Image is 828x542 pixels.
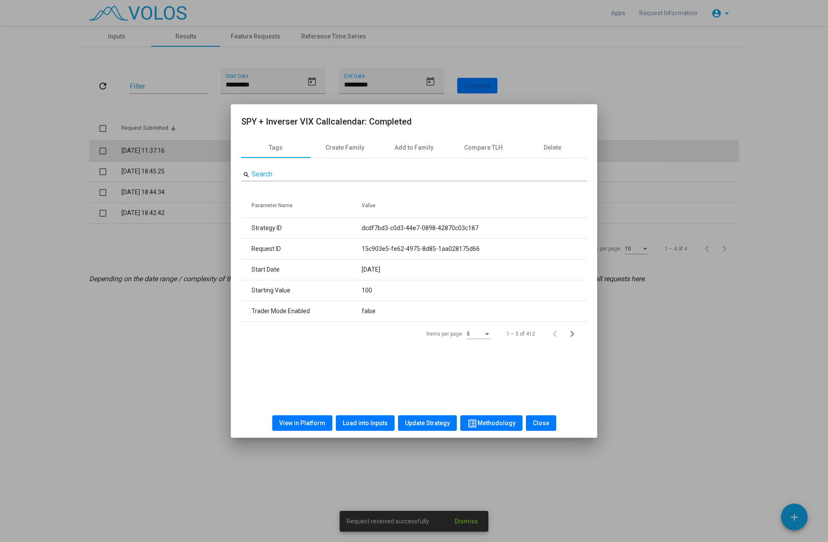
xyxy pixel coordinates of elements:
button: Next page [566,325,583,343]
td: false [362,301,587,321]
div: 1 – 5 of 412 [506,330,535,338]
span: Close [533,420,549,427]
button: Load into Inputs [336,415,395,431]
button: Methodology [460,415,522,431]
td: [DATE] [362,259,587,280]
div: Compare TLH [464,143,503,152]
td: Starting Value [241,280,362,301]
td: Start Date [241,259,362,280]
mat-icon: list_alt [467,418,478,429]
th: Value [362,193,587,218]
td: Strategy ID [241,218,362,238]
div: Items per page: [427,330,463,338]
td: dcdf7bd3-c0d3-44e7-0898-42870c03c187 [362,218,587,238]
span: 5 [467,331,470,337]
div: Tags [269,143,283,152]
h2: SPY + Inverser VIX Callcalendar: Completed [241,115,587,128]
td: 15c903e5-fe62-4975-8d85-1aa028175d66 [362,238,587,259]
td: Request ID [241,238,362,259]
mat-icon: search [243,171,250,179]
td: Trader Mode Enabled [241,301,362,321]
div: Add to Family [395,143,433,152]
span: View in Platform [279,420,325,427]
button: View in Platform [272,415,332,431]
span: Methodology [467,420,516,427]
button: Close [526,415,556,431]
th: Parameter Name [241,193,362,218]
button: Update Strategy [398,415,457,431]
div: Create Family [325,143,364,152]
button: Previous page [549,325,566,343]
span: Load into Inputs [343,420,388,427]
td: 100 [362,280,587,301]
mat-select: Items per page: [467,331,491,337]
div: Delete [544,143,561,152]
span: Update Strategy [405,420,450,427]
